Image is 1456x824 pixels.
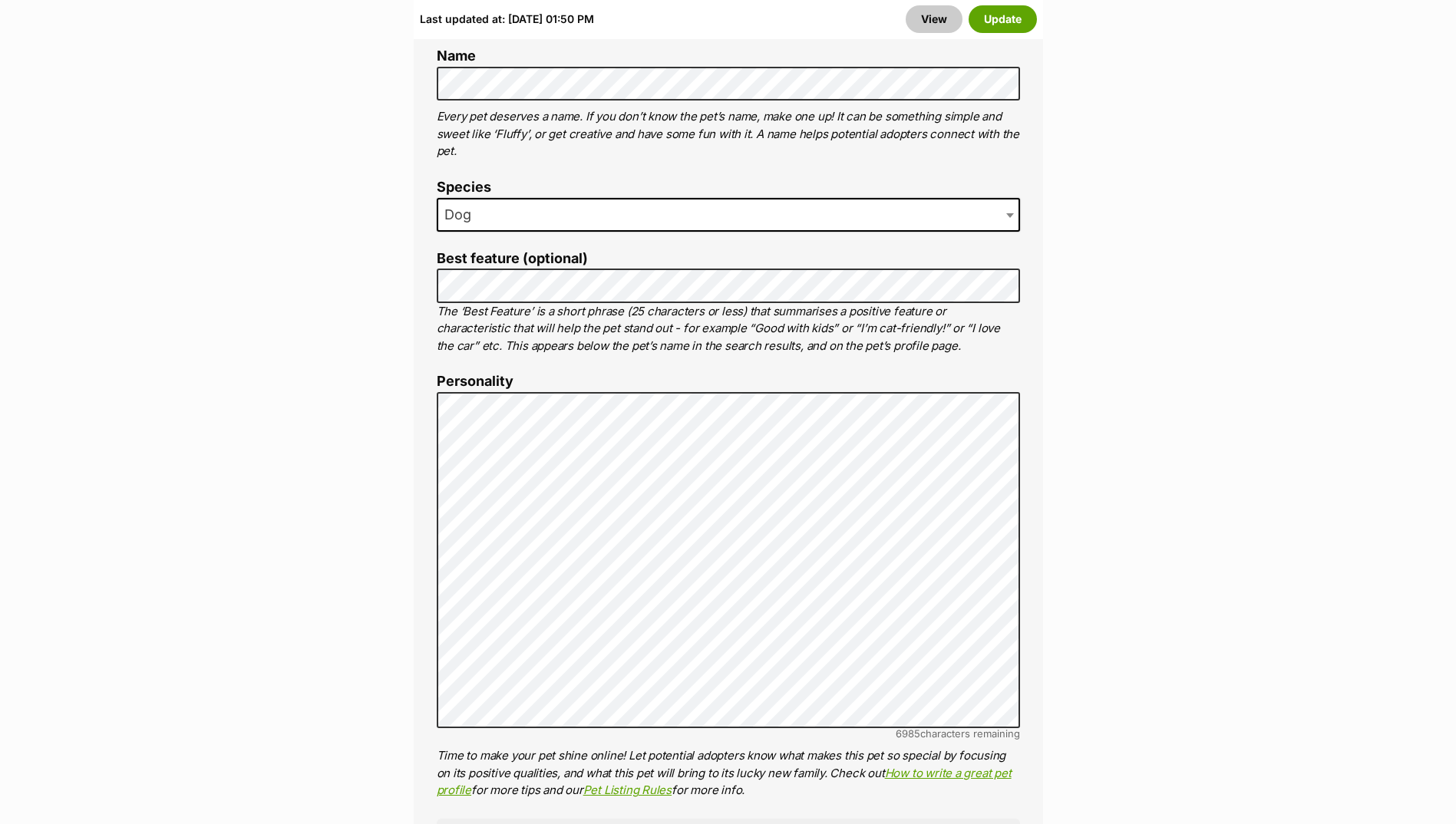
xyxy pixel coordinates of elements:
[437,728,1020,740] div: characters remaining
[437,48,1020,64] label: Name
[583,783,672,797] a: Pet Listing Rules
[896,727,920,740] span: 6985
[437,180,1020,196] label: Species
[437,251,1020,267] label: Best feature (optional)
[437,198,1020,232] span: Dog
[437,747,1020,799] p: Time to make your pet shine online! Let potential adopters know what makes this pet so special by...
[437,374,1020,390] label: Personality
[437,766,1012,798] a: How to write a great pet profile
[438,204,487,226] span: Dog
[906,5,962,33] a: View
[437,108,1020,160] p: Every pet deserves a name. If you don’t know the pet’s name, make one up! It can be something sim...
[420,5,594,33] div: Last updated at: [DATE] 01:50 PM
[437,303,1020,355] p: The ‘Best Feature’ is a short phrase (25 characters or less) that summarises a positive feature o...
[969,5,1037,33] button: Update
